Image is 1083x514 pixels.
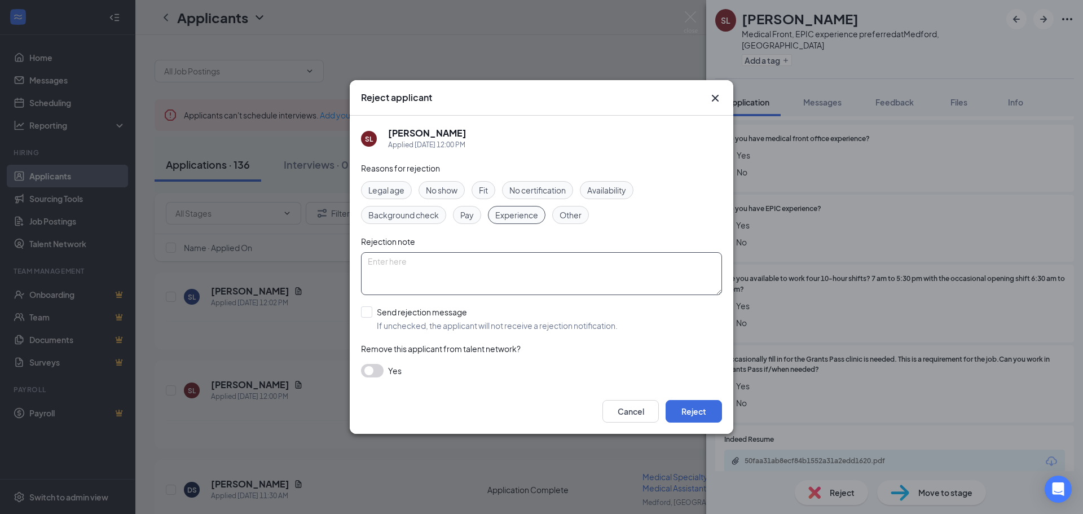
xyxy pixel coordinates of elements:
[388,127,466,139] h5: [PERSON_NAME]
[587,184,626,196] span: Availability
[602,400,659,423] button: Cancel
[388,364,402,377] span: Yes
[509,184,566,196] span: No certification
[708,91,722,105] svg: Cross
[361,236,415,247] span: Rejection note
[1045,476,1072,503] div: Open Intercom Messenger
[708,91,722,105] button: Close
[479,184,488,196] span: Fit
[368,184,404,196] span: Legal age
[388,139,466,151] div: Applied [DATE] 12:00 PM
[495,209,538,221] span: Experience
[560,209,582,221] span: Other
[361,91,432,104] h3: Reject applicant
[365,134,373,144] div: SL
[368,209,439,221] span: Background check
[460,209,474,221] span: Pay
[361,163,440,173] span: Reasons for rejection
[361,344,521,354] span: Remove this applicant from talent network?
[426,184,457,196] span: No show
[666,400,722,423] button: Reject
